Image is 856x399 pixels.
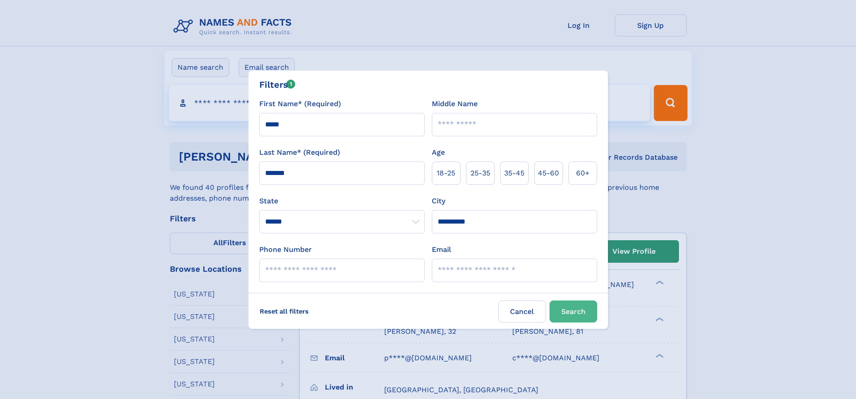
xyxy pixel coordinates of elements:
[550,300,597,323] button: Search
[437,168,455,179] span: 18‑25
[259,244,312,255] label: Phone Number
[259,196,425,206] label: State
[259,99,341,109] label: First Name* (Required)
[504,168,524,179] span: 35‑45
[432,147,445,158] label: Age
[432,244,451,255] label: Email
[432,99,478,109] label: Middle Name
[498,300,546,323] label: Cancel
[470,168,490,179] span: 25‑35
[254,300,315,322] label: Reset all filters
[259,147,340,158] label: Last Name* (Required)
[538,168,559,179] span: 45‑60
[432,196,445,206] label: City
[259,78,296,91] div: Filters
[576,168,590,179] span: 60+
